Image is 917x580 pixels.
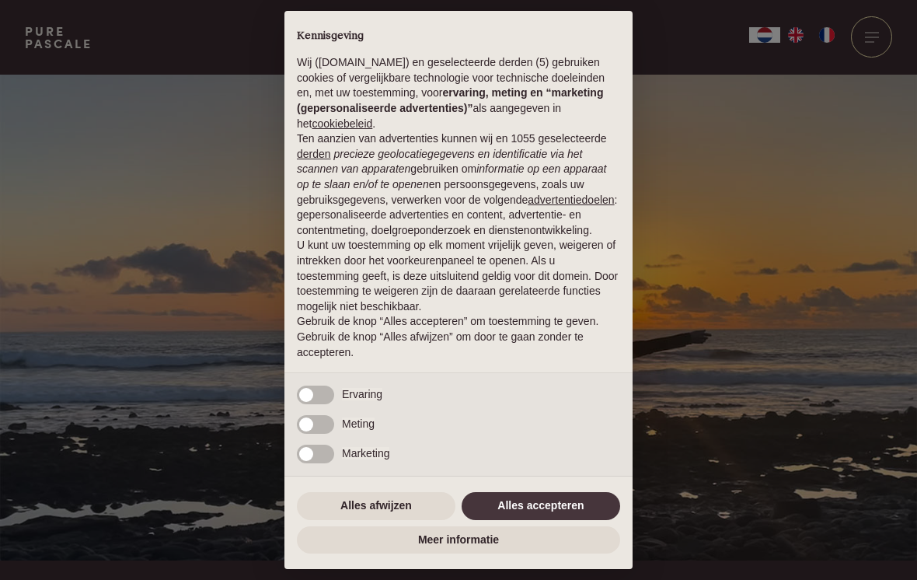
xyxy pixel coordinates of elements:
span: Meting [342,418,375,430]
p: Gebruik de knop “Alles accepteren” om toestemming te geven. Gebruik de knop “Alles afwijzen” om d... [297,314,620,360]
button: advertentiedoelen [528,193,614,208]
strong: ervaring, meting en “marketing (gepersonaliseerde advertenties)” [297,86,603,114]
button: derden [297,147,331,162]
button: Meer informatie [297,526,620,554]
button: Alles accepteren [462,492,620,520]
p: Ten aanzien van advertenties kunnen wij en 1055 geselecteerde gebruiken om en persoonsgegevens, z... [297,131,620,238]
p: U kunt uw toestemming op elk moment vrijelijk geven, weigeren of intrekken door het voorkeurenpan... [297,238,620,314]
span: Marketing [342,447,389,459]
button: Alles afwijzen [297,492,455,520]
a: cookiebeleid [312,117,372,130]
em: informatie op een apparaat op te slaan en/of te openen [297,162,607,190]
h2: Kennisgeving [297,30,620,44]
span: Ervaring [342,388,382,400]
p: Wij ([DOMAIN_NAME]) en geselecteerde derden (5) gebruiken cookies of vergelijkbare technologie vo... [297,55,620,131]
em: precieze geolocatiegegevens en identificatie via het scannen van apparaten [297,148,582,176]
